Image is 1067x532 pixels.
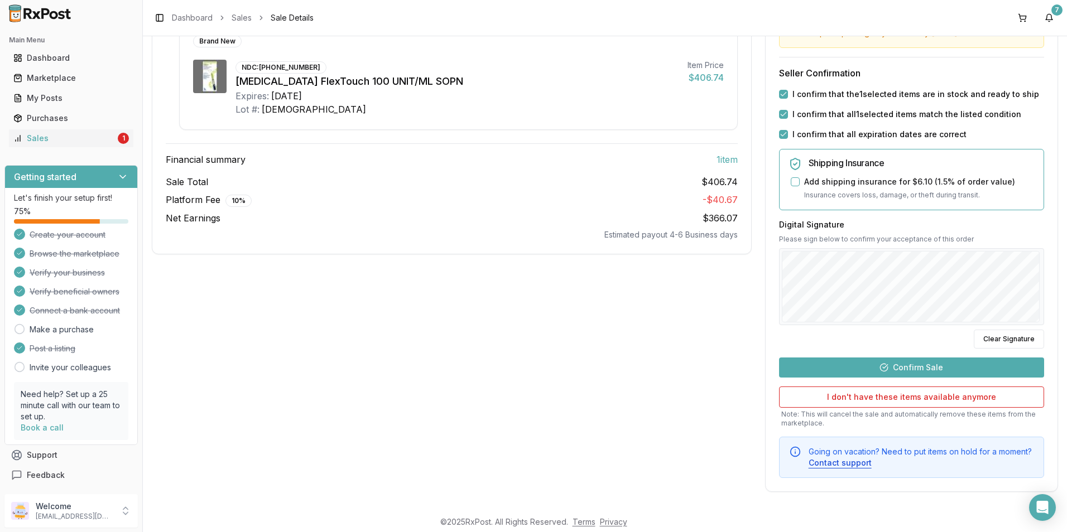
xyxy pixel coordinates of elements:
[166,211,220,225] span: Net Earnings
[225,195,252,207] div: 10 %
[30,267,105,278] span: Verify your business
[193,35,242,47] div: Brand New
[30,286,119,297] span: Verify beneficial owners
[13,52,129,64] div: Dashboard
[688,71,724,84] div: $406.74
[172,12,213,23] a: Dashboard
[792,129,967,140] label: I confirm that all expiration dates are correct
[4,445,138,465] button: Support
[13,113,129,124] div: Purchases
[232,12,252,23] a: Sales
[9,88,133,108] a: My Posts
[9,128,133,148] a: Sales1
[4,465,138,485] button: Feedback
[27,470,65,481] span: Feedback
[166,175,208,188] span: Sale Total
[21,389,122,422] p: Need help? Set up a 25 minute call with our team to set up.
[701,175,738,188] span: $406.74
[36,512,113,521] p: [EMAIL_ADDRESS][DOMAIN_NAME]
[600,517,627,526] a: Privacy
[271,89,302,103] div: [DATE]
[717,153,738,166] span: 1 item
[235,74,679,89] div: [MEDICAL_DATA] FlexTouch 100 UNIT/ML SOPN
[703,212,738,224] span: $366.07
[118,133,129,144] div: 1
[1051,4,1063,16] div: 7
[262,103,366,116] div: [DEMOGRAPHIC_DATA]
[4,129,138,147] button: Sales1
[166,193,252,207] span: Platform Fee
[166,229,738,240] div: Estimated payout 4-6 Business days
[779,386,1044,408] button: I don't have these items available anymore
[36,501,113,512] p: Welcome
[804,190,1035,201] p: Insurance covers loss, damage, or theft during transit.
[14,206,31,217] span: 75 %
[779,235,1044,244] p: Please sign below to confirm your acceptance of this order
[792,109,1021,120] label: I confirm that all 1 selected items match the listed condition
[4,49,138,67] button: Dashboard
[30,248,119,259] span: Browse the marketplace
[779,410,1044,428] p: Note: This will cancel the sale and automatically remove these items from the marketplace.
[13,93,129,104] div: My Posts
[30,229,105,240] span: Create your account
[14,192,128,204] p: Let's finish your setup first!
[30,362,111,373] a: Invite your colleagues
[9,36,133,45] h2: Main Menu
[1029,494,1056,521] div: Open Intercom Messenger
[809,446,1035,468] div: Going on vacation? Need to put items on hold for a moment?
[804,176,1015,187] label: Add shipping insurance for $6.10 ( 1.5 % of order value)
[4,4,76,22] img: RxPost Logo
[193,60,227,93] img: Tresiba FlexTouch 100 UNIT/ML SOPN
[809,158,1035,167] h5: Shipping Insurance
[11,502,29,520] img: User avatar
[688,60,724,71] div: Item Price
[809,457,872,468] button: Contact support
[9,68,133,88] a: Marketplace
[166,153,246,166] span: Financial summary
[172,12,314,23] nav: breadcrumb
[30,305,120,316] span: Connect a bank account
[792,89,1039,100] label: I confirm that the 1 selected items are in stock and ready to ship
[235,89,269,103] div: Expires:
[779,357,1044,378] button: Confirm Sale
[779,219,1044,230] h3: Digital Signature
[13,133,116,144] div: Sales
[9,48,133,68] a: Dashboard
[271,12,314,23] span: Sale Details
[21,423,64,432] a: Book a call
[30,343,75,354] span: Post a listing
[235,103,259,116] div: Lot #:
[4,109,138,127] button: Purchases
[779,66,1044,80] h3: Seller Confirmation
[974,330,1044,349] button: Clear Signature
[30,324,94,335] a: Make a purchase
[9,108,133,128] a: Purchases
[573,517,595,526] a: Terms
[1040,9,1058,27] button: 7
[4,69,138,87] button: Marketplace
[13,72,129,84] div: Marketplace
[14,170,76,183] h3: Getting started
[235,61,326,74] div: NDC: [PHONE_NUMBER]
[4,89,138,107] button: My Posts
[703,194,738,205] span: - $40.67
